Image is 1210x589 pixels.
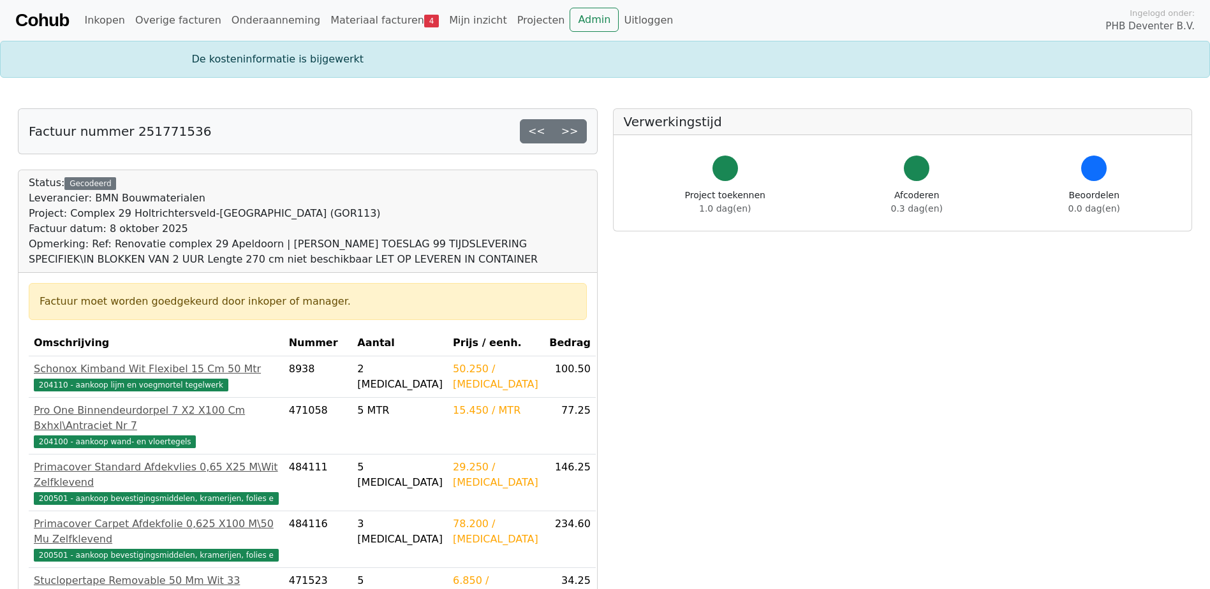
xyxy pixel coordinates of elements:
a: Materiaal facturen4 [325,8,444,33]
span: 0.3 dag(en) [891,203,943,214]
td: 77.25 [543,398,596,454]
td: 471058 [284,398,353,454]
a: Inkopen [79,8,129,33]
span: 200501 - aankoop bevestigingsmiddelen, kramerijen, folies e [34,549,279,562]
a: Pro One Binnendeurdorpel 7 X2 X100 Cm Bxhxl\Antraciet Nr 7204100 - aankoop wand- en vloertegels [34,403,279,449]
th: Omschrijving [29,330,284,356]
div: Project: Complex 29 Holtrichtersveld-[GEOGRAPHIC_DATA] (GOR113) [29,206,587,221]
div: 3 [MEDICAL_DATA] [357,516,443,547]
div: Beoordelen [1068,189,1120,215]
div: Status: [29,175,587,267]
th: Bedrag [543,330,596,356]
div: Schonox Kimband Wit Flexibel 15 Cm 50 Mtr [34,361,279,377]
a: Mijn inzicht [444,8,512,33]
div: 5 MTR [357,403,443,418]
h5: Factuur nummer 251771536 [29,124,211,139]
span: Ingelogd onder: [1130,7,1195,19]
a: Primacover Carpet Afdekfolie 0,625 X100 M\50 Mu Zelfklevend200501 - aankoop bevestigingsmiddelen,... [34,516,279,562]
div: 5 [MEDICAL_DATA] [357,460,443,490]
h5: Verwerkingstijd [624,114,1182,129]
div: Leverancier: BMN Bouwmaterialen [29,191,587,206]
span: 200501 - aankoop bevestigingsmiddelen, kramerijen, folies e [34,492,279,505]
a: Uitloggen [619,8,678,33]
span: 4 [424,15,439,27]
div: 50.250 / [MEDICAL_DATA] [453,361,538,392]
span: PHB Deventer B.V. [1105,19,1195,34]
th: Aantal [352,330,448,356]
div: Pro One Binnendeurdorpel 7 X2 X100 Cm Bxhxl\Antraciet Nr 7 [34,403,279,433]
th: Nummer [284,330,353,356]
div: Afcoderen [891,189,943,215]
div: Project toekennen [685,189,765,215]
div: Factuur datum: 8 oktober 2025 [29,221,587,236]
td: 484111 [284,454,353,511]
a: Overige facturen [130,8,226,33]
div: 15.450 / MTR [453,403,538,418]
td: 8938 [284,356,353,398]
td: 484116 [284,511,353,568]
div: Opmerking: Ref: Renovatie complex 29 Apeldoorn | [PERSON_NAME] TOESLAG 99 TIJDSLEVERING SPECIFIEK... [29,236,587,267]
a: Projecten [512,8,570,33]
a: Primacover Standard Afdekvlies 0,65 X25 M\Wit Zelfklevend200501 - aankoop bevestigingsmiddelen, k... [34,460,279,505]
a: Onderaanneming [226,8,325,33]
div: Primacover Carpet Afdekfolie 0,625 X100 M\50 Mu Zelfklevend [34,516,279,547]
span: 0.0 dag(en) [1068,203,1120,214]
a: << [520,119,554,143]
td: 234.60 [543,511,596,568]
span: 204110 - aankoop lijm en voegmortel tegelwerk [34,379,228,391]
span: 204100 - aankoop wand- en vloertegels [34,435,196,448]
td: 146.25 [543,454,596,511]
div: Factuur moet worden goedgekeurd door inkoper of manager. [40,294,576,309]
a: >> [553,119,587,143]
div: Gecodeerd [64,177,116,190]
div: 78.200 / [MEDICAL_DATA] [453,516,538,547]
div: 2 [MEDICAL_DATA] [357,361,443,392]
th: Prijs / eenh. [448,330,543,356]
div: De kosteninformatie is bijgewerkt [184,52,1026,67]
div: 29.250 / [MEDICAL_DATA] [453,460,538,490]
div: Primacover Standard Afdekvlies 0,65 X25 M\Wit Zelfklevend [34,460,279,490]
a: Admin [570,8,619,32]
td: 100.50 [543,356,596,398]
a: Schonox Kimband Wit Flexibel 15 Cm 50 Mtr204110 - aankoop lijm en voegmortel tegelwerk [34,361,279,392]
span: 1.0 dag(en) [699,203,751,214]
a: Cohub [15,5,69,36]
